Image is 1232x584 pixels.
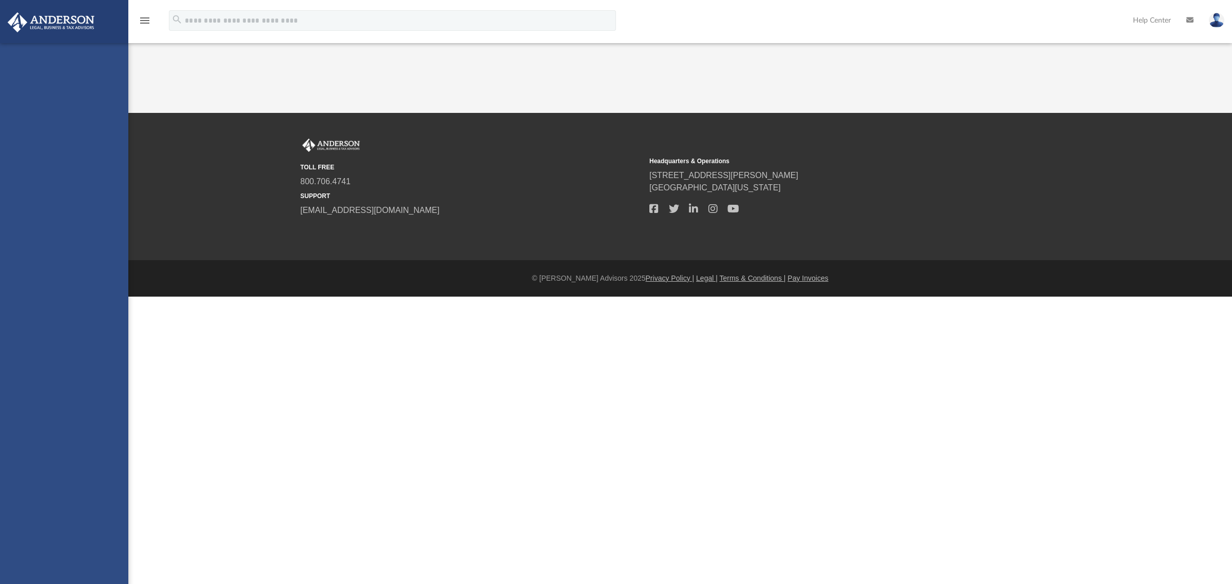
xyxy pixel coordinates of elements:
[128,273,1232,284] div: © [PERSON_NAME] Advisors 2025
[696,274,718,282] a: Legal |
[646,274,695,282] a: Privacy Policy |
[300,139,362,152] img: Anderson Advisors Platinum Portal
[720,274,786,282] a: Terms & Conditions |
[5,12,98,32] img: Anderson Advisors Platinum Portal
[139,20,151,27] a: menu
[649,171,798,180] a: [STREET_ADDRESS][PERSON_NAME]
[300,191,642,201] small: SUPPORT
[139,14,151,27] i: menu
[649,157,991,166] small: Headquarters & Operations
[1209,13,1224,28] img: User Pic
[300,206,439,215] a: [EMAIL_ADDRESS][DOMAIN_NAME]
[787,274,828,282] a: Pay Invoices
[300,163,642,172] small: TOLL FREE
[649,183,781,192] a: [GEOGRAPHIC_DATA][US_STATE]
[171,14,183,25] i: search
[300,177,351,186] a: 800.706.4741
